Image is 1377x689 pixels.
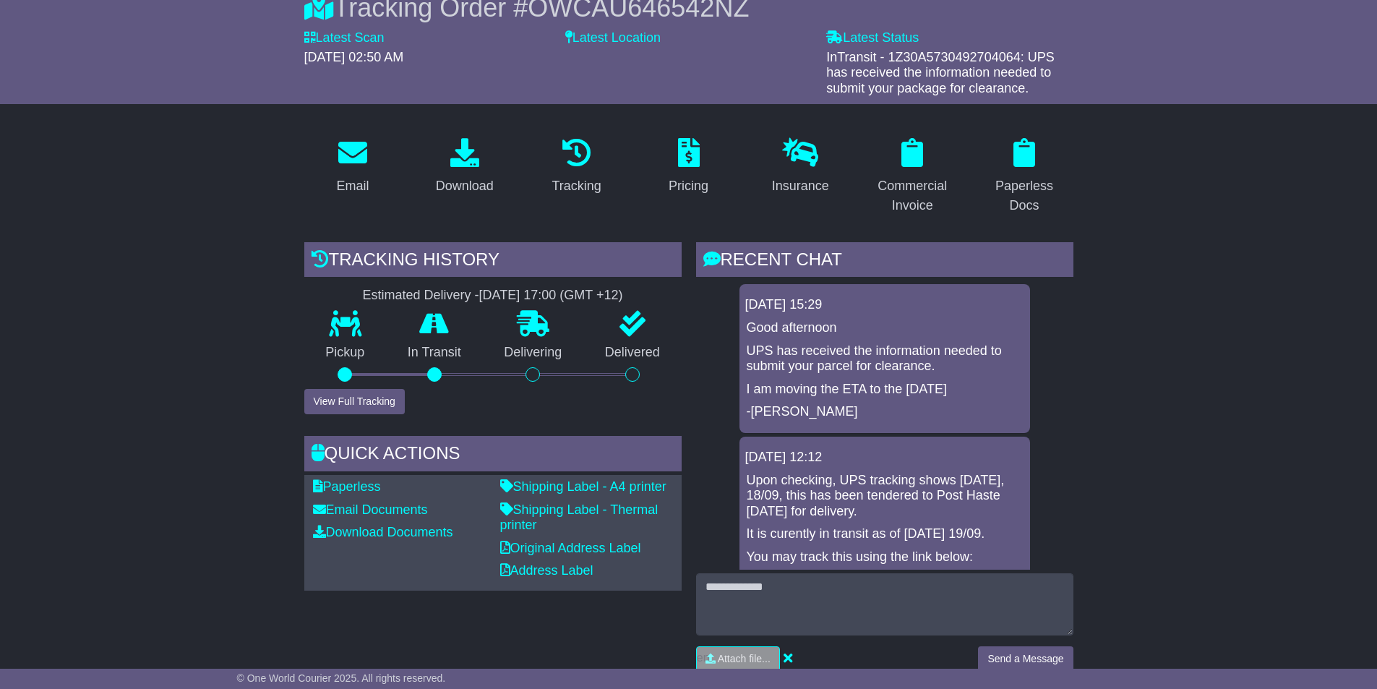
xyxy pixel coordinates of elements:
[747,549,1023,565] p: You may track this using the link below:
[772,176,829,196] div: Insurance
[826,50,1055,95] span: InTransit - 1Z30A5730492704064: UPS has received the information needed to submit your package fo...
[386,345,483,361] p: In Transit
[747,320,1023,336] p: Good afternoon
[864,133,961,221] a: Commercial Invoice
[747,404,1023,420] p: -[PERSON_NAME]
[747,382,1023,398] p: I am moving the ETA to the [DATE]
[237,672,446,684] span: © One World Courier 2025. All rights reserved.
[304,436,682,475] div: Quick Actions
[336,176,369,196] div: Email
[304,50,404,64] span: [DATE] 02:50 AM
[500,541,641,555] a: Original Address Label
[565,30,661,46] label: Latest Location
[542,133,610,201] a: Tracking
[763,133,838,201] a: Insurance
[304,345,387,361] p: Pickup
[313,525,453,539] a: Download Documents
[745,450,1024,466] div: [DATE] 12:12
[978,646,1073,672] button: Send a Message
[873,176,952,215] div: Commercial Invoice
[747,526,1023,542] p: It is curently in transit as of [DATE] 19/09.
[313,502,428,517] a: Email Documents
[479,288,623,304] div: [DATE] 17:00 (GMT +12)
[985,176,1064,215] div: Paperless Docs
[669,176,708,196] div: Pricing
[304,242,682,281] div: Tracking history
[826,30,919,46] label: Latest Status
[659,133,718,201] a: Pricing
[313,479,381,494] a: Paperless
[304,30,385,46] label: Latest Scan
[500,563,593,578] a: Address Label
[696,242,1073,281] div: RECENT CHAT
[583,345,682,361] p: Delivered
[747,473,1023,520] p: Upon checking, UPS tracking shows [DATE], 18/09, this has been tendered to Post Haste [DATE] for ...
[483,345,584,361] p: Delivering
[327,133,378,201] a: Email
[304,389,405,414] button: View Full Tracking
[745,297,1024,313] div: [DATE] 15:29
[500,479,666,494] a: Shipping Label - A4 printer
[552,176,601,196] div: Tracking
[976,133,1073,221] a: Paperless Docs
[426,133,503,201] a: Download
[500,502,659,533] a: Shipping Label - Thermal printer
[747,343,1023,375] p: UPS has received the information needed to submit your parcel for clearance.
[436,176,494,196] div: Download
[304,288,682,304] div: Estimated Delivery -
